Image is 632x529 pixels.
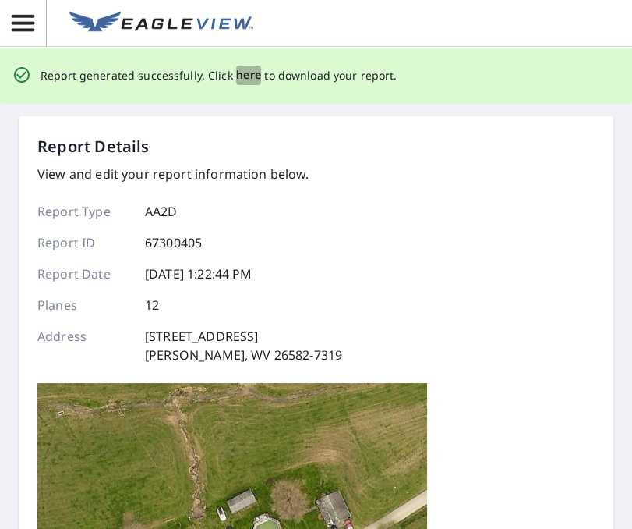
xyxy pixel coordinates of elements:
p: 12 [145,296,159,314]
p: Report ID [37,233,131,252]
img: EV Logo [69,12,253,35]
p: [STREET_ADDRESS] [PERSON_NAME], WV 26582-7319 [145,327,342,364]
p: 67300405 [145,233,202,252]
a: EV Logo [60,2,263,44]
p: AA2D [145,202,178,221]
button: here [236,66,262,85]
p: Report Date [37,264,131,283]
p: [DATE] 1:22:44 PM [145,264,252,283]
p: Report Type [37,202,131,221]
p: Report generated successfully. Click to download your report. [41,66,397,85]
p: Planes [37,296,131,314]
p: Report Details [37,135,150,158]
p: View and edit your report information below. [37,165,342,183]
p: Address [37,327,131,364]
